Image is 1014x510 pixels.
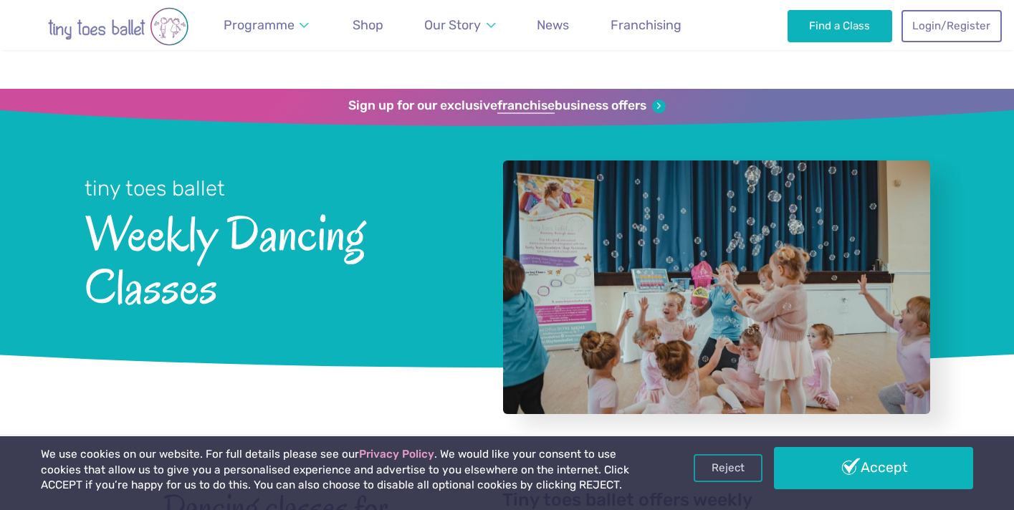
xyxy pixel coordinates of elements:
span: Our Story [424,17,481,32]
span: Programme [224,17,295,32]
strong: franchise [497,98,555,114]
a: Shop [346,9,390,42]
small: tiny toes ballet [85,176,225,201]
a: Sign up for our exclusivefranchisebusiness offers [348,98,666,114]
a: Our Story [418,9,502,42]
a: Franchising [604,9,688,42]
a: Accept [774,447,974,489]
span: News [537,17,569,32]
span: Franchising [611,17,681,32]
a: Find a Class [788,10,893,42]
img: tiny toes ballet [18,7,219,46]
span: Shop [353,17,383,32]
a: News [530,9,575,42]
a: Login/Register [901,10,1002,42]
a: Reject [694,454,762,481]
a: Programme [217,9,316,42]
p: We use cookies on our website. For full details please see our . We would like your consent to us... [41,447,647,494]
a: Privacy Policy [359,448,434,461]
span: Weekly Dancing Classes [85,203,465,314]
